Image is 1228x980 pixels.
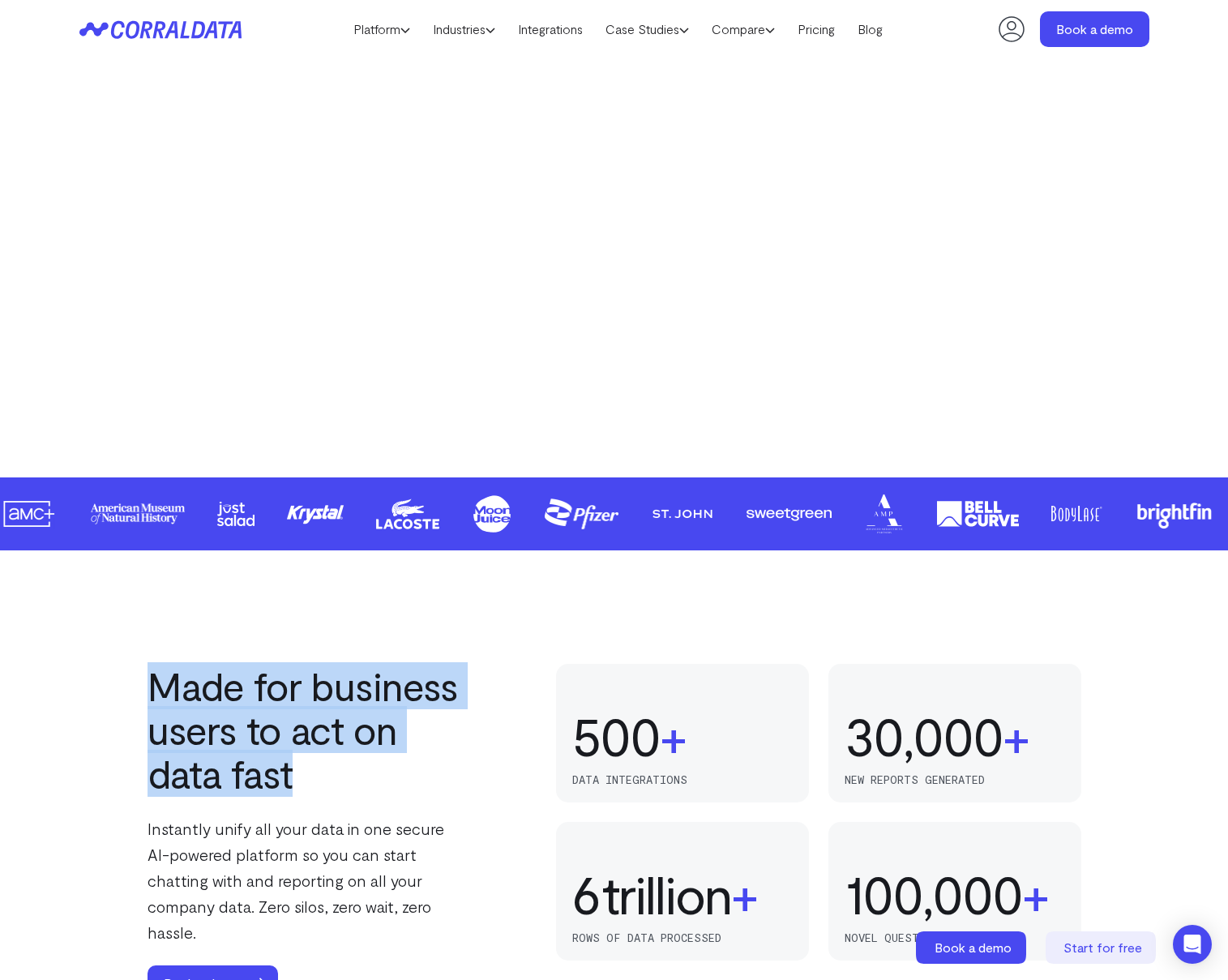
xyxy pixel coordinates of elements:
[786,17,846,41] a: Pricing
[342,17,421,41] a: Platform
[845,773,1065,786] p: new reports generated
[700,17,786,41] a: Compare
[572,931,793,944] p: rows of data processed
[845,865,1022,923] div: 100,000
[572,707,660,765] div: 500
[602,865,731,923] span: trillion
[1173,925,1212,964] div: Open Intercom Messenger
[148,664,469,795] h2: Made for business users to act on data fast
[1046,931,1159,964] a: Start for free
[845,931,1065,944] p: novel questions answered
[421,17,507,41] a: Industries
[660,707,687,765] span: +
[916,931,1029,964] a: Book a demo
[148,815,469,945] p: Instantly unify all your data in one secure AI-powered platform so you can start chatting with an...
[507,17,594,41] a: Integrations
[572,865,602,923] div: 6
[845,707,1003,765] div: 30,000
[846,17,894,41] a: Blog
[1040,11,1149,47] a: Book a demo
[572,773,793,786] p: data integrations
[731,865,758,923] span: +
[1003,707,1029,765] span: +
[594,17,700,41] a: Case Studies
[935,939,1012,955] span: Book a demo
[1022,865,1049,923] span: +
[1063,939,1142,955] span: Start for free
